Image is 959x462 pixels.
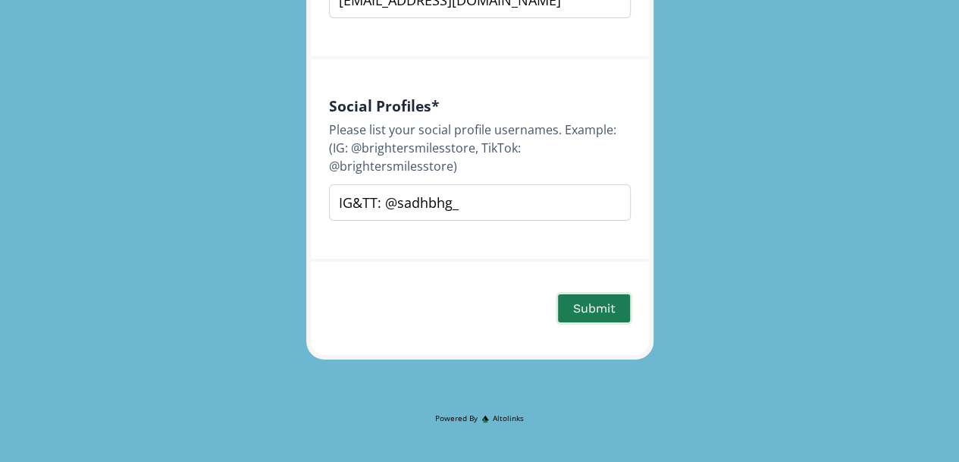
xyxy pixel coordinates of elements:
[493,413,524,424] span: Altolinks
[329,184,631,221] input: Type your answer here...
[481,415,489,423] img: favicon-32x32.png
[302,413,658,424] a: Powered ByAltolinks
[556,292,631,325] button: Submit
[329,97,631,115] h4: Social Profiles *
[329,121,631,175] div: Please list your social profile usernames. Example: (IG: @brightersmilesstore, TikTok: @brighters...
[435,413,478,424] span: Powered By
